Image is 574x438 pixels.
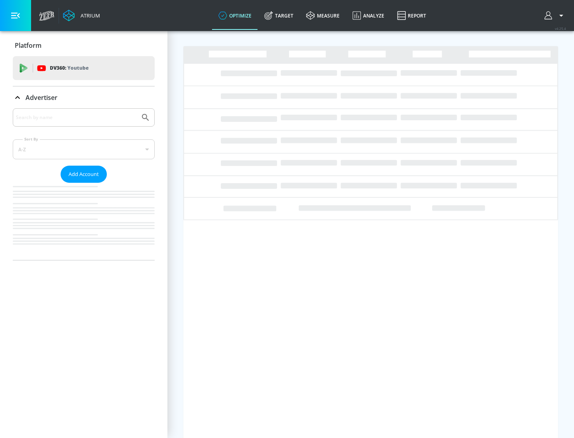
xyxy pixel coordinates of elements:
div: Advertiser [13,86,155,109]
a: Target [258,1,300,30]
a: measure [300,1,346,30]
button: Add Account [61,166,107,183]
a: optimize [212,1,258,30]
p: Advertiser [26,93,57,102]
label: Sort By [23,137,40,142]
div: Platform [13,34,155,57]
div: DV360: Youtube [13,56,155,80]
span: Add Account [69,170,99,179]
div: A-Z [13,139,155,159]
p: Youtube [67,64,88,72]
a: Analyze [346,1,391,30]
span: v 4.25.4 [555,26,566,31]
a: Atrium [63,10,100,22]
p: Platform [15,41,41,50]
p: DV360: [50,64,88,72]
div: Atrium [77,12,100,19]
nav: list of Advertiser [13,183,155,260]
input: Search by name [16,112,137,123]
a: Report [391,1,432,30]
div: Advertiser [13,108,155,260]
